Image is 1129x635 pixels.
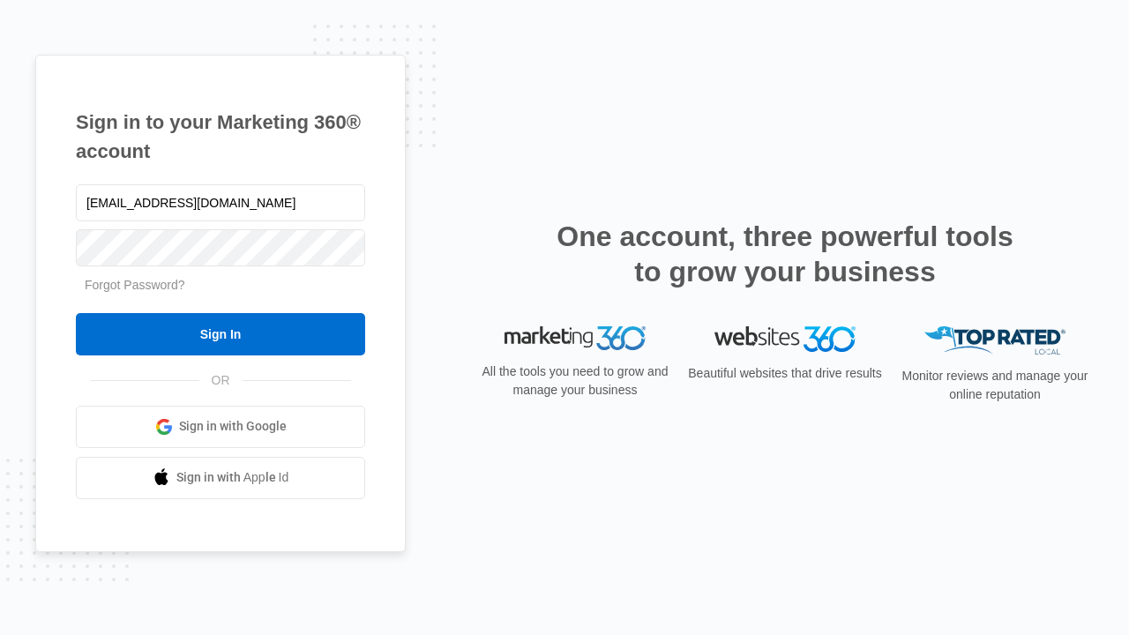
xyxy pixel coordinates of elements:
[476,362,674,400] p: All the tools you need to grow and manage your business
[76,313,365,355] input: Sign In
[199,371,243,390] span: OR
[505,326,646,351] img: Marketing 360
[176,468,289,487] span: Sign in with Apple Id
[85,278,185,292] a: Forgot Password?
[76,406,365,448] a: Sign in with Google
[76,108,365,166] h1: Sign in to your Marketing 360® account
[76,457,365,499] a: Sign in with Apple Id
[76,184,365,221] input: Email
[551,219,1019,289] h2: One account, three powerful tools to grow your business
[714,326,856,352] img: Websites 360
[179,417,287,436] span: Sign in with Google
[924,326,1065,355] img: Top Rated Local
[686,364,884,383] p: Beautiful websites that drive results
[896,367,1094,404] p: Monitor reviews and manage your online reputation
